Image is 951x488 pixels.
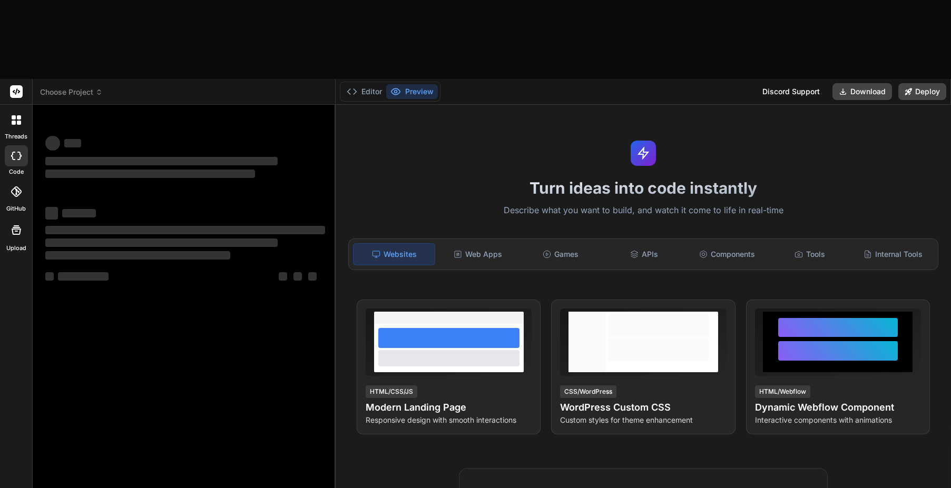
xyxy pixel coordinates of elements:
[64,139,81,147] span: ‌
[45,136,60,151] span: ‌
[40,87,103,97] span: Choose Project
[560,385,616,398] div: CSS/WordPress
[898,83,946,100] button: Deploy
[386,84,438,99] button: Preview
[560,415,726,425] p: Custom styles for theme enhancement
[521,243,602,265] div: Games
[832,83,892,100] button: Download
[279,272,287,281] span: ‌
[560,400,726,415] h4: WordPress Custom CSS
[366,385,417,398] div: HTML/CSS/JS
[603,243,684,265] div: APIs
[342,204,945,217] p: Describe what you want to build, and watch it come to life in real-time
[852,243,934,265] div: Internal Tools
[366,400,532,415] h4: Modern Landing Page
[45,207,58,220] span: ‌
[308,272,317,281] span: ‌
[342,84,386,99] button: Editor
[6,244,26,253] label: Upload
[770,243,851,265] div: Tools
[366,415,532,425] p: Responsive design with smooth interactions
[437,243,518,265] div: Web Apps
[45,272,54,281] span: ‌
[755,400,921,415] h4: Dynamic Webflow Component
[342,178,945,197] h1: Turn ideas into code instantly
[755,385,810,398] div: HTML/Webflow
[293,272,302,281] span: ‌
[45,157,278,165] span: ‌
[353,243,435,265] div: Websites
[45,170,255,178] span: ‌
[58,272,109,281] span: ‌
[45,238,278,247] span: ‌
[756,83,826,100] div: Discord Support
[755,415,921,425] p: Interactive components with animations
[45,251,230,260] span: ‌
[687,243,768,265] div: Components
[45,226,325,234] span: ‌
[62,209,96,217] span: ‌
[6,204,26,213] label: GitHub
[5,132,27,141] label: threads
[9,167,24,176] label: code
